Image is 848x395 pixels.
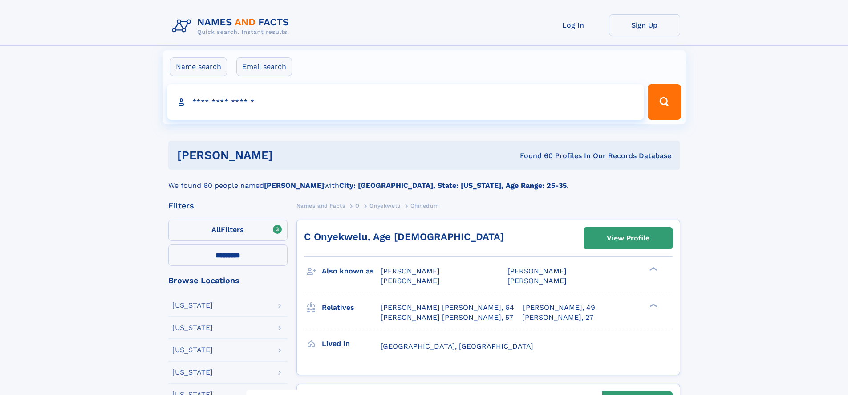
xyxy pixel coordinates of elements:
a: [PERSON_NAME], 27 [522,313,593,322]
a: O [355,200,360,211]
div: View Profile [607,228,649,248]
span: [GEOGRAPHIC_DATA], [GEOGRAPHIC_DATA] [381,342,533,350]
h1: [PERSON_NAME] [177,150,397,161]
a: Names and Facts [296,200,345,211]
b: [PERSON_NAME] [264,181,324,190]
span: [PERSON_NAME] [507,277,567,285]
img: Logo Names and Facts [168,14,296,38]
span: [PERSON_NAME] [381,277,440,285]
span: Chinedum [410,203,438,209]
div: [US_STATE] [172,369,213,376]
span: [PERSON_NAME] [381,267,440,275]
div: [US_STATE] [172,324,213,331]
h3: Relatives [322,300,381,315]
label: Name search [170,57,227,76]
button: Search Button [648,84,681,120]
a: [PERSON_NAME] [PERSON_NAME], 64 [381,303,514,313]
a: Sign Up [609,14,680,36]
div: Found 60 Profiles In Our Records Database [396,151,671,161]
div: We found 60 people named with . [168,170,680,191]
a: View Profile [584,228,672,249]
span: All [211,225,221,234]
div: Browse Locations [168,277,288,285]
a: C Onyekwelu, Age [DEMOGRAPHIC_DATA] [304,231,504,242]
label: Email search [236,57,292,76]
div: ❯ [647,266,658,272]
span: Onyekwelu [369,203,400,209]
div: Filters [168,202,288,210]
input: search input [167,84,644,120]
a: Log In [538,14,609,36]
label: Filters [168,220,288,241]
span: [PERSON_NAME] [507,267,567,275]
span: O [355,203,360,209]
b: City: [GEOGRAPHIC_DATA], State: [US_STATE], Age Range: 25-35 [339,181,567,190]
a: [PERSON_NAME], 49 [523,303,595,313]
h3: Lived in [322,336,381,351]
div: [US_STATE] [172,346,213,354]
div: ❯ [647,302,658,308]
a: [PERSON_NAME] [PERSON_NAME], 57 [381,313,513,322]
div: [US_STATE] [172,302,213,309]
a: Onyekwelu [369,200,400,211]
h3: Also known as [322,264,381,279]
